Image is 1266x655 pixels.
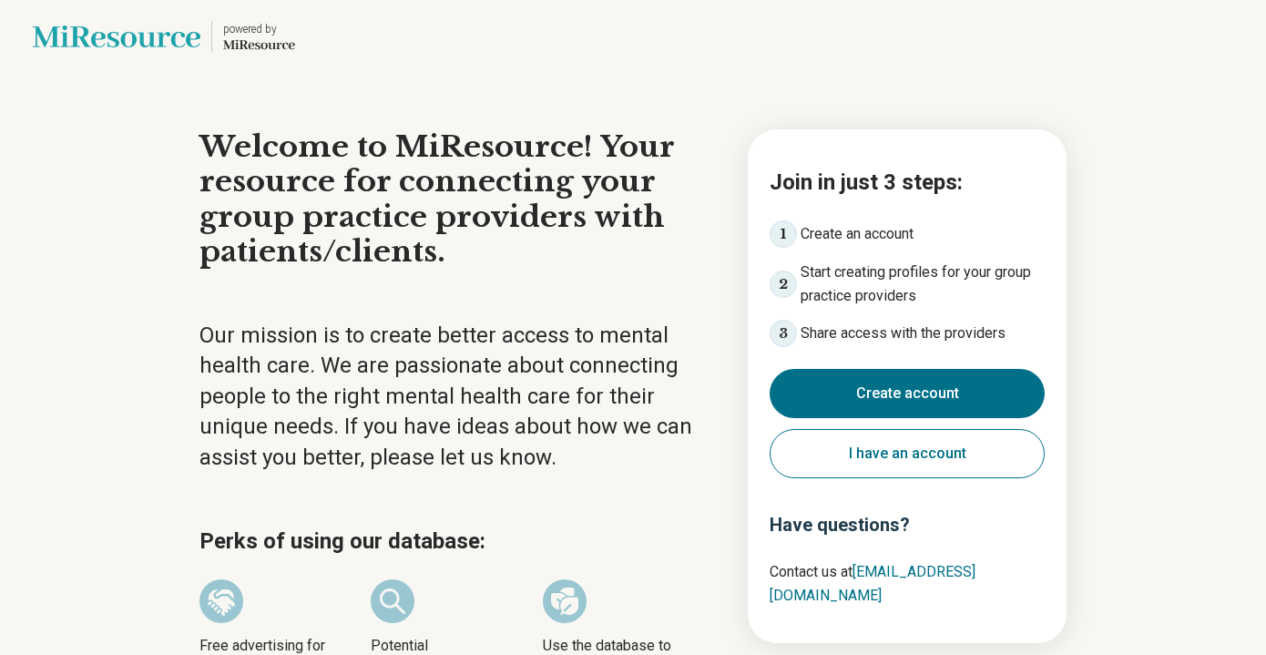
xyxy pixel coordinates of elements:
a: [EMAIL_ADDRESS][DOMAIN_NAME] [770,563,975,604]
li: Start creating profiles for your group practice providers [770,261,1045,307]
p: Contact us at [770,560,1045,607]
button: Create account [770,369,1045,418]
h2: Perks of using our database: [199,525,715,558]
div: powered by [223,21,295,37]
li: Create an account [770,220,1045,248]
h2: Join in just 3 steps: [770,166,1045,199]
li: Share access with the providers [770,320,1045,347]
button: I have an account [770,429,1045,478]
a: Lionspowered by [33,15,295,58]
h3: Have questions? [770,511,1045,538]
h1: Welcome to MiResource! Your resource for connecting your group practice providers with patients/c... [199,129,715,270]
img: Lions [33,15,200,58]
p: Our mission is to create better access to mental health care. We are passionate about connecting ... [199,321,715,474]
